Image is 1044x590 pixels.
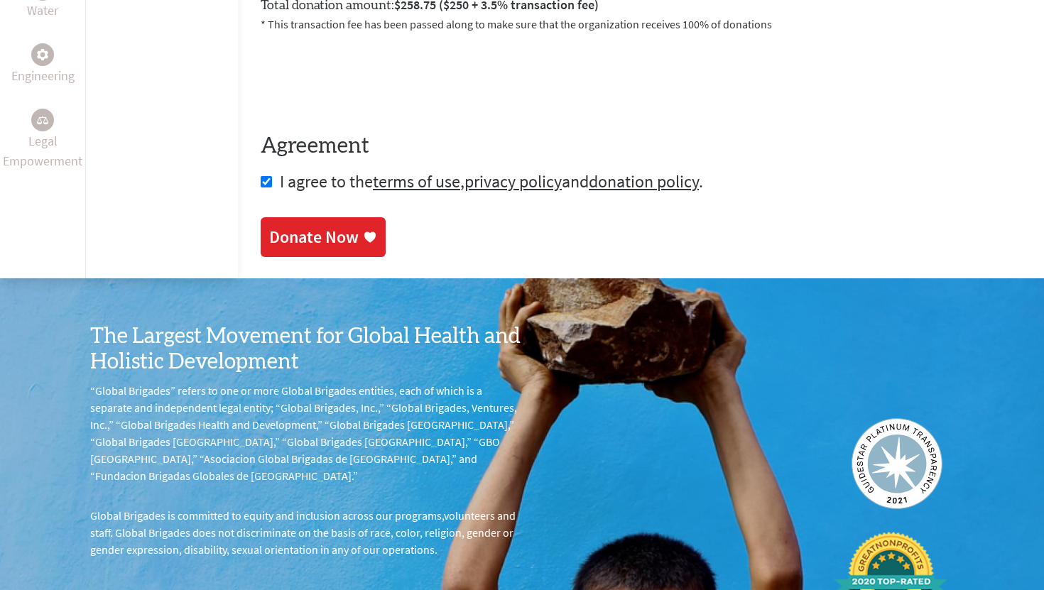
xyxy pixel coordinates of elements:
span: I agree to the , and . [280,170,703,192]
p: * This transaction fee has been passed along to make sure that the organization receives 100% of ... [261,16,1021,33]
a: Donate Now [261,217,386,257]
div: Engineering [31,43,54,66]
iframe: reCAPTCHA [261,50,477,105]
a: terms of use [373,170,460,192]
a: donation policy [589,170,699,192]
a: EngineeringEngineering [11,43,75,86]
img: Engineering [37,49,48,60]
a: privacy policy [464,170,562,192]
p: “Global Brigades” refers to one or more Global Brigades entities, each of which is a separate and... [90,382,522,484]
p: Engineering [11,66,75,86]
p: Water [27,1,58,21]
h4: Agreement [261,133,1021,159]
p: Global Brigades is committed to equity and inclusion across our programs,volunteers and staff. Gl... [90,507,522,558]
a: Legal EmpowermentLegal Empowerment [3,109,82,171]
div: Legal Empowerment [31,109,54,131]
img: Guidestar 2019 [852,418,942,509]
div: Donate Now [269,226,359,248]
img: Legal Empowerment [37,116,48,124]
p: Legal Empowerment [3,131,82,171]
h3: The Largest Movement for Global Health and Holistic Development [90,324,522,375]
